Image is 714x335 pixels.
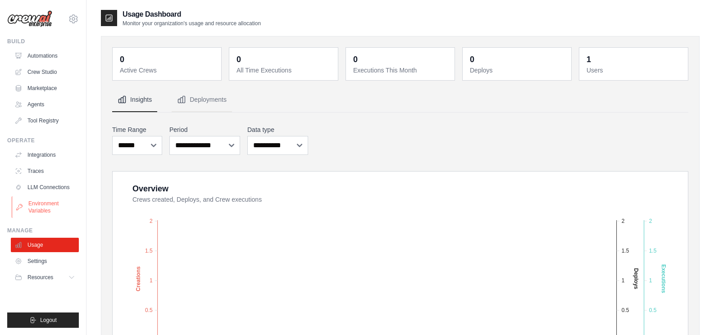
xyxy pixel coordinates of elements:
dt: Active Crews [120,66,216,75]
div: 0 [470,53,474,66]
div: 0 [120,53,124,66]
a: Automations [11,49,79,63]
button: Deployments [172,88,232,112]
dt: All Time Executions [236,66,332,75]
nav: Tabs [112,88,688,112]
tspan: 0.5 [622,307,629,313]
dt: Crews created, Deploys, and Crew executions [132,195,677,204]
a: Environment Variables [12,196,80,218]
tspan: 2 [649,218,652,224]
div: 1 [587,53,591,66]
tspan: 0.5 [649,307,657,313]
h2: Usage Dashboard [123,9,261,20]
tspan: 2 [150,218,153,224]
p: Monitor your organization's usage and resource allocation [123,20,261,27]
text: Creations [135,266,141,291]
a: LLM Connections [11,180,79,195]
a: Tool Registry [11,113,79,128]
button: Insights [112,88,157,112]
button: Logout [7,312,79,328]
label: Data type [247,125,308,134]
tspan: 1 [649,277,652,284]
label: Period [169,125,240,134]
div: 0 [236,53,241,66]
tspan: 2 [622,218,625,224]
a: Integrations [11,148,79,162]
text: Executions [660,264,667,293]
a: Settings [11,254,79,268]
dt: Users [587,66,682,75]
a: Usage [11,238,79,252]
a: Crew Studio [11,65,79,79]
div: Operate [7,137,79,144]
div: Overview [132,182,168,195]
img: Logo [7,10,52,27]
tspan: 0.5 [145,307,153,313]
tspan: 1.5 [145,248,153,254]
tspan: 1 [150,277,153,284]
a: Marketplace [11,81,79,95]
text: Deploys [633,268,639,290]
dt: Executions This Month [353,66,449,75]
div: Manage [7,227,79,234]
div: Build [7,38,79,45]
tspan: 1.5 [649,248,657,254]
a: Agents [11,97,79,112]
span: Logout [40,317,57,324]
a: Traces [11,164,79,178]
div: 0 [353,53,358,66]
button: Resources [11,270,79,285]
tspan: 1 [622,277,625,284]
span: Resources [27,274,53,281]
label: Time Range [112,125,162,134]
dt: Deploys [470,66,566,75]
tspan: 1.5 [622,248,629,254]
